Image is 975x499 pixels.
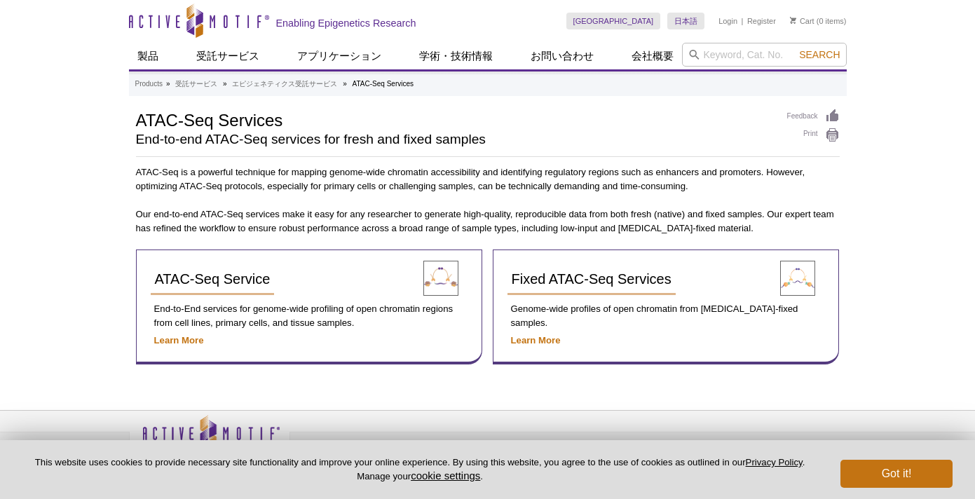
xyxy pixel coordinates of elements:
[155,271,271,287] span: ATAC-Seq Service
[188,43,268,69] a: 受託サービス
[423,261,458,296] img: ATAC-Seq Service
[276,17,416,29] h2: Enabling Epigenetics Research
[840,460,953,488] button: Got it!
[411,470,480,481] button: cookie settings
[507,264,676,295] a: Fixed ATAC-Seq Services
[790,13,847,29] li: (0 items)
[690,435,795,466] table: Click to Verify - This site chose Symantec SSL for secure e-commerce and confidential communicati...
[682,43,847,67] input: Keyword, Cat. No.
[353,80,414,88] li: ATAC-Seq Services
[343,80,347,88] li: »
[166,80,170,88] li: »
[411,43,501,69] a: 学術・技術情報
[623,43,682,69] a: 会社概要
[223,80,227,88] li: »
[175,78,217,90] a: 受託サービス
[151,264,275,295] a: ATAC-Seq Service
[566,13,661,29] a: [GEOGRAPHIC_DATA]
[136,133,773,146] h2: End-to-end ATAC-Seq services for fresh and fixed samples
[795,48,844,61] button: Search
[507,302,824,330] p: Genome-wide profiles of open chromatin from [MEDICAL_DATA]-fixed samples.
[746,457,803,467] a: Privacy Policy
[232,78,337,90] a: エピジェネティクス受託サービス
[522,43,602,69] a: お問い合わせ
[790,17,796,24] img: Your Cart
[787,128,840,143] a: Print
[787,109,840,124] a: Feedback
[718,16,737,26] a: Login
[154,335,204,346] a: Learn More
[667,13,704,29] a: 日本語
[136,109,773,130] h1: ATAC-Seq Services
[747,16,776,26] a: Register
[512,271,671,287] span: Fixed ATAC-Seq Services
[799,49,840,60] span: Search
[129,43,167,69] a: 製品
[742,13,744,29] li: |
[151,302,468,330] p: End-to-End services for genome-wide profiling of open chromatin regions from cell lines, primary ...
[136,207,840,235] p: Our end-to-end ATAC-Seq services make it easy for any researcher to generate high-quality, reprod...
[790,16,814,26] a: Cart
[22,456,817,483] p: This website uses cookies to provide necessary site functionality and improve your online experie...
[780,261,815,296] img: Fixed ATAC-Seq Service
[289,43,390,69] a: アプリケーション
[511,335,561,346] a: Learn More
[129,411,290,467] img: Active Motif,
[135,78,163,90] a: Products
[136,165,840,193] p: ATAC-Seq is a powerful technique for mapping genome-wide chromatin accessibility and identifying ...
